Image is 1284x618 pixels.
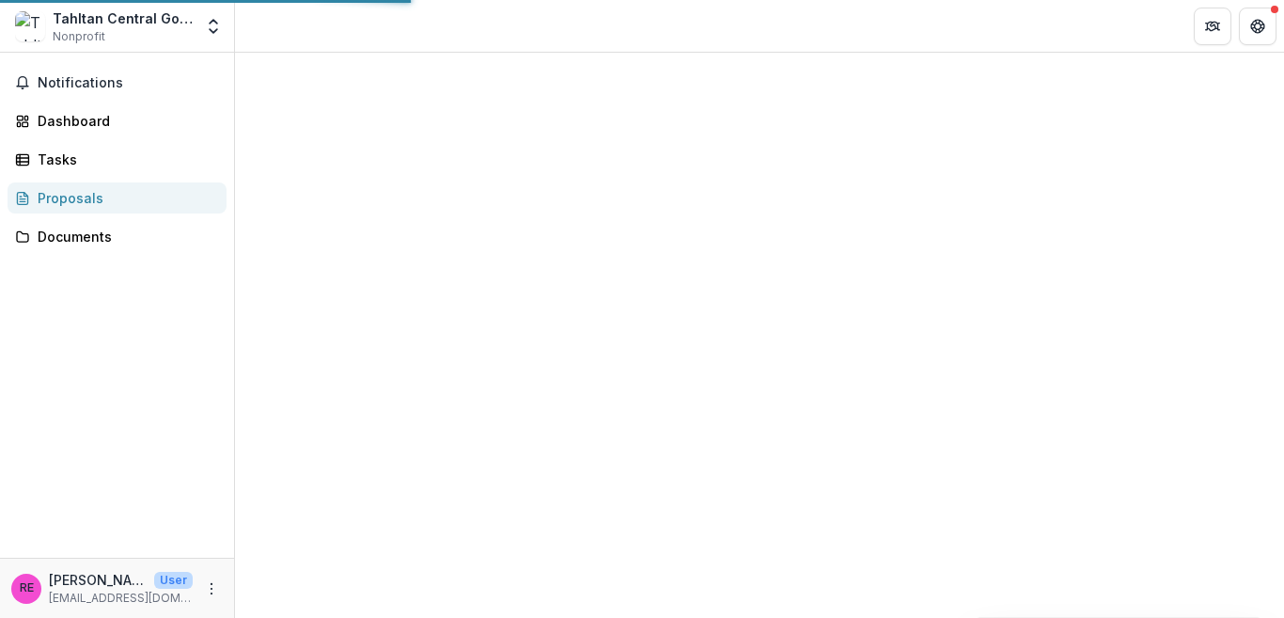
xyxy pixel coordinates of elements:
p: [EMAIL_ADDRESS][DOMAIN_NAME] [49,590,193,607]
a: Documents [8,221,227,252]
div: Proposals [38,188,211,208]
p: User [154,572,193,589]
div: Richard Erhardt [20,582,34,594]
a: Dashboard [8,105,227,136]
div: Tahltan Central Government [53,8,193,28]
img: Tahltan Central Government [15,11,45,41]
div: Tasks [38,150,211,169]
button: More [200,578,223,600]
button: Notifications [8,68,227,98]
button: Partners [1194,8,1231,45]
a: Tasks [8,144,227,175]
span: Nonprofit [53,28,105,45]
span: Notifications [38,75,219,91]
div: Documents [38,227,211,246]
button: Open entity switcher [200,8,227,45]
a: Proposals [8,182,227,214]
button: Get Help [1239,8,1276,45]
div: Dashboard [38,111,211,131]
p: [PERSON_NAME] [49,570,147,590]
